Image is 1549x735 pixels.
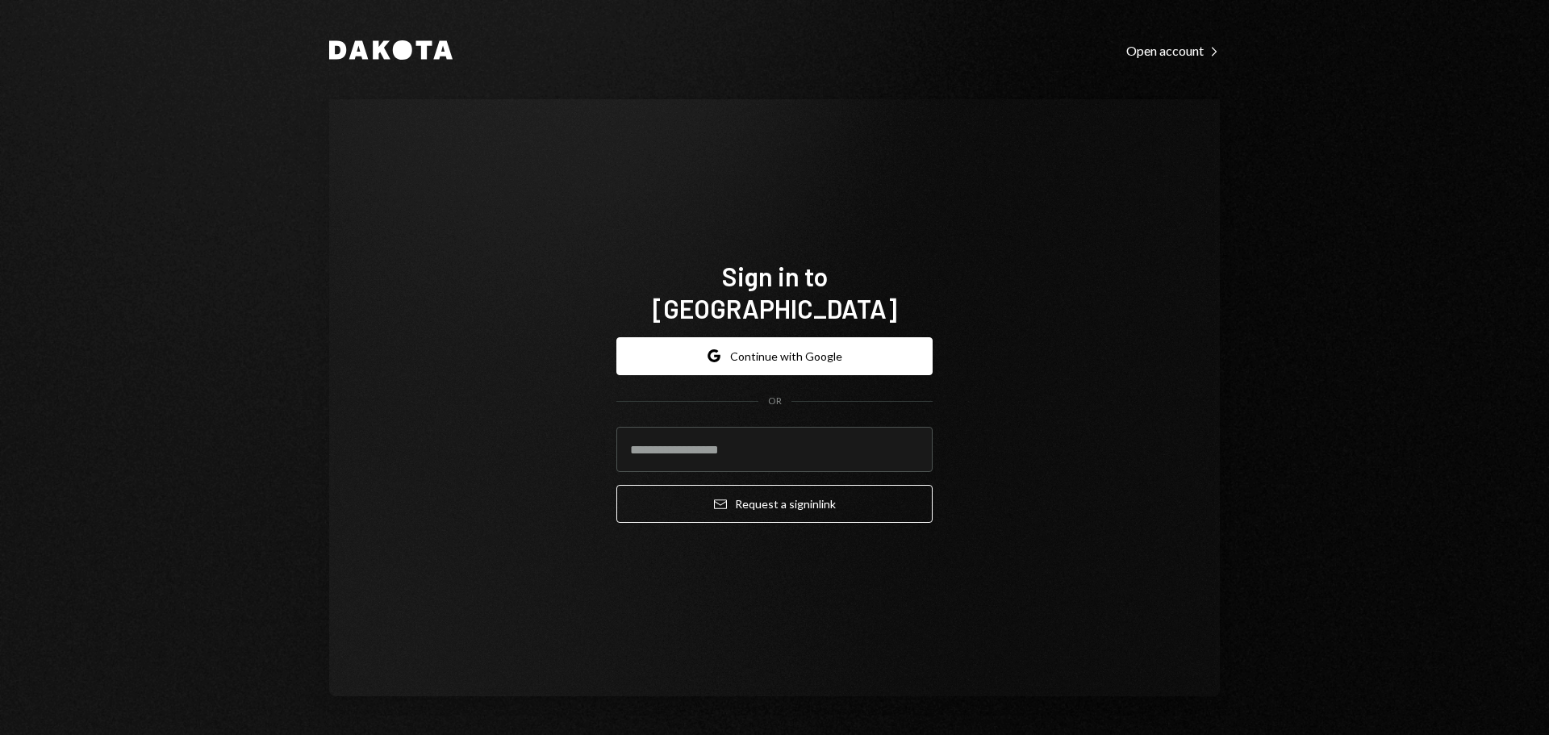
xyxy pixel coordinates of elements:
button: Request a signinlink [616,485,933,523]
div: Open account [1126,43,1220,59]
div: OR [768,395,782,408]
a: Open account [1126,41,1220,59]
h1: Sign in to [GEOGRAPHIC_DATA] [616,260,933,324]
button: Continue with Google [616,337,933,375]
